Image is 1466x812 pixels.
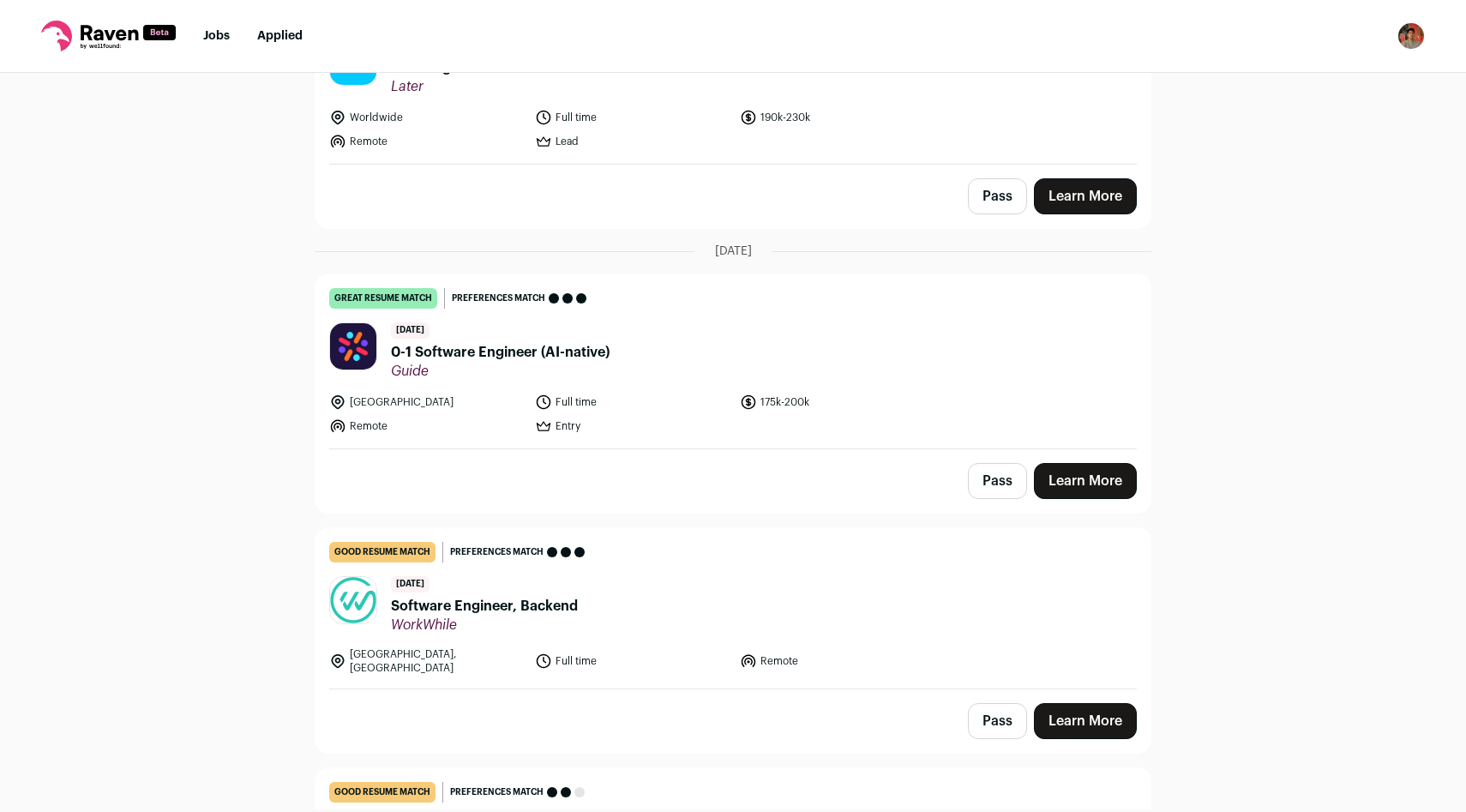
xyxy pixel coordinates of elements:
span: 0-1 Software Engineer (AI-native) [391,342,610,363]
span: Later [391,78,484,95]
button: Pass [968,463,1027,499]
a: Learn More [1034,703,1137,739]
a: good resume match Preferences match [DATE] Software Engineer, Backend WorkWhile [GEOGRAPHIC_DATA]... [315,528,1151,689]
button: Open dropdown [1397,22,1425,50]
span: [DATE] [715,243,752,260]
li: Entry [535,418,730,435]
button: Pass [968,703,1027,739]
li: Full time [535,647,730,675]
span: Preferences match [452,290,545,307]
li: Remote [329,133,525,150]
li: Lead [535,133,730,150]
li: Worldwide [329,109,525,126]
span: Preferences match [450,784,544,801]
span: Preferences match [450,544,544,561]
span: [DATE] [391,322,430,339]
a: great resume match Preferences match [DATE] 0-1 Software Engineer (AI-native) Guide [GEOGRAPHIC_D... [315,274,1151,448]
img: e9893f1c179636e3151b3bea962fbdadda79ab6e6ede410fcd1457d7f34e7388.jpg [330,323,376,370]
button: Pass [968,178,1027,214]
li: [GEOGRAPHIC_DATA] [329,394,525,411]
img: 53882fad869c89991876d5d5f87ea3faa9474cf0c6fb67e13e8cd9c55dc42302.jpg [330,577,376,623]
span: [DATE] [391,576,430,592]
div: good resume match [329,782,436,803]
li: Remote [740,647,935,675]
div: good resume match [329,542,436,562]
span: Software Engineer, Backend [391,596,578,617]
img: 1438337-medium_jpg [1397,22,1425,50]
a: Applied [257,30,303,42]
li: Remote [329,418,525,435]
a: Learn More [1034,178,1137,214]
span: WorkWhile [391,617,578,634]
div: great resume match [329,288,437,309]
span: Guide [391,363,610,380]
a: Jobs [203,30,230,42]
li: Full time [535,394,730,411]
li: Full time [535,109,730,126]
li: 190k-230k [740,109,935,126]
a: Learn More [1034,463,1137,499]
li: 175k-200k [740,394,935,411]
li: [GEOGRAPHIC_DATA], [GEOGRAPHIC_DATA] [329,647,525,675]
